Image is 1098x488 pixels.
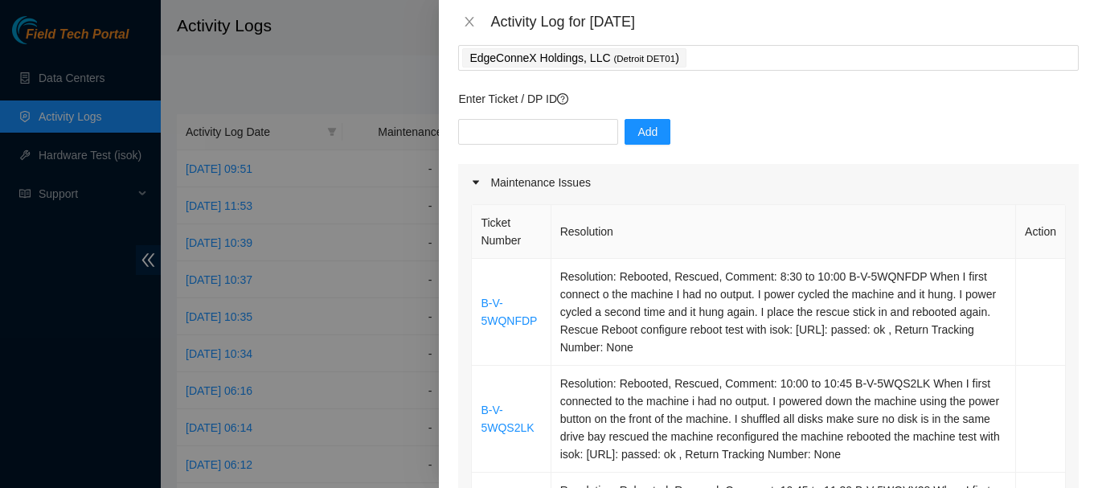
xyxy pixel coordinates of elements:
div: Activity Log for [DATE] [490,13,1079,31]
div: Maintenance Issues [458,164,1079,201]
td: Resolution: Rebooted, Rescued, Comment: 10:00 to 10:45 B-V-5WQS2LK When I first connected to the ... [551,366,1016,473]
span: question-circle [557,93,568,105]
p: Enter Ticket / DP ID [458,90,1079,108]
span: Add [637,123,658,141]
th: Ticket Number [472,205,551,259]
p: EdgeConneX Holdings, LLC ) [469,49,678,68]
th: Resolution [551,205,1016,259]
span: caret-right [471,178,481,187]
button: Close [458,14,481,30]
button: Add [625,119,670,145]
span: close [463,15,476,28]
a: B-V-5WQS2LK [481,404,534,434]
span: ( Detroit DET01 [613,54,675,64]
td: Resolution: Rebooted, Rescued, Comment: 8:30 to 10:00 B-V-5WQNFDP When I first connect o the mach... [551,259,1016,366]
a: B-V-5WQNFDP [481,297,537,327]
th: Action [1016,205,1066,259]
